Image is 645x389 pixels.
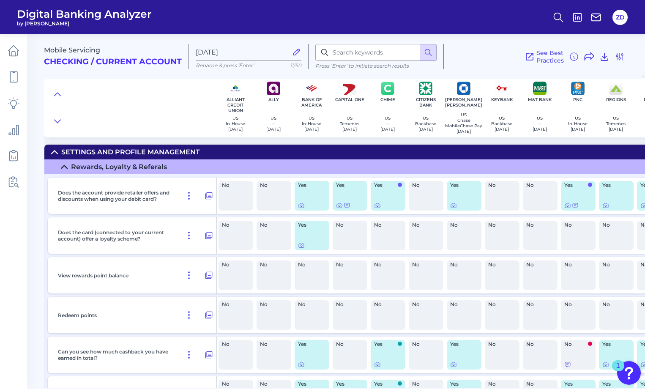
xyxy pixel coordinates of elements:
p: -- [266,121,281,126]
span: No [526,262,549,267]
span: No [602,222,625,227]
span: No [450,262,473,267]
p: Can you see how much cashback you have earned in total? [58,348,174,361]
span: No [374,262,397,267]
span: Yes [602,183,625,188]
span: No [412,183,435,188]
p: Alliant Credit Union [220,97,251,113]
p: [DATE] [380,126,395,132]
p: [DATE] [491,126,512,132]
span: Yes [298,222,321,227]
span: No [564,222,587,227]
span: Yes [374,342,397,347]
span: No [564,262,587,267]
p: US [226,115,245,121]
p: [DATE] [445,129,482,134]
p: US [415,115,436,121]
div: Settings and Profile Management [61,148,200,156]
span: No [526,222,549,227]
span: No [298,302,321,307]
span: No [488,342,511,347]
span: No [602,302,625,307]
span: Yes [602,342,625,347]
p: Backbase [491,121,512,126]
span: No [488,381,511,386]
p: [DATE] [606,126,626,132]
p: [DATE] [302,126,321,132]
span: 11/50 [290,62,301,68]
span: No [298,262,321,267]
p: US [606,115,626,121]
p: US [445,112,482,118]
span: No [260,183,283,188]
span: See Best Practices [536,49,564,64]
span: No [260,342,283,347]
span: Yes [336,183,359,188]
p: Temenos [606,121,626,126]
p: US [533,115,547,121]
div: 1 [616,366,620,377]
p: US [266,115,281,121]
input: Search keywords [315,44,437,61]
span: No [526,342,549,347]
p: [DATE] [533,126,547,132]
p: Ally [268,97,279,102]
p: [DATE] [266,126,281,132]
span: No [336,302,359,307]
p: Chime [380,97,395,102]
span: No [222,302,245,307]
p: Chase MobileChase Pay [445,118,482,129]
p: In-House [568,121,588,126]
button: ZD [612,10,628,25]
span: No [374,222,397,227]
span: No [336,262,359,267]
span: No [488,262,511,267]
span: No [564,302,587,307]
span: No [450,302,473,307]
p: [DATE] [340,126,359,132]
span: No [260,381,283,386]
span: No [222,183,245,188]
span: No [526,302,549,307]
p: M&T Bank [528,97,552,102]
span: Yes [450,183,473,188]
span: No [412,342,435,347]
p: In-House [302,121,321,126]
p: Citizens Bank [410,97,441,108]
p: Does the card (connected to your current account) offer a loyalty scheme? [58,229,174,242]
span: Yes [374,183,397,188]
p: PNC [573,97,582,102]
p: Rename & press 'Enter' [196,62,301,68]
h2: Checking / Current Account [44,57,182,67]
span: Yes [450,342,473,347]
p: Backbase [415,121,436,126]
p: Press ‘Enter’ to initiate search results [315,63,437,69]
p: -- [533,121,547,126]
span: No [488,222,511,227]
span: Yes [374,381,397,386]
p: Regions [606,97,626,102]
span: Yes [564,381,587,386]
p: [DATE] [415,126,436,132]
span: Yes [336,381,359,386]
span: No [222,222,245,227]
span: No [412,381,435,386]
p: -- [380,121,395,126]
span: No [602,262,625,267]
p: [DATE] [226,126,245,132]
p: Does the account provide retailer offers and discounts when using your debit card? [58,189,174,202]
span: No [488,183,511,188]
p: US [380,115,395,121]
span: No [222,342,245,347]
span: No [260,222,283,227]
span: No [222,381,245,386]
span: No [260,262,283,267]
a: See Best Practices [525,49,564,64]
span: No [336,222,359,227]
p: KeyBank [491,97,513,102]
p: Redeem points [58,312,97,318]
span: Yes [298,381,321,386]
span: Yes [564,183,587,188]
span: No [412,222,435,227]
span: Yes [602,381,625,386]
